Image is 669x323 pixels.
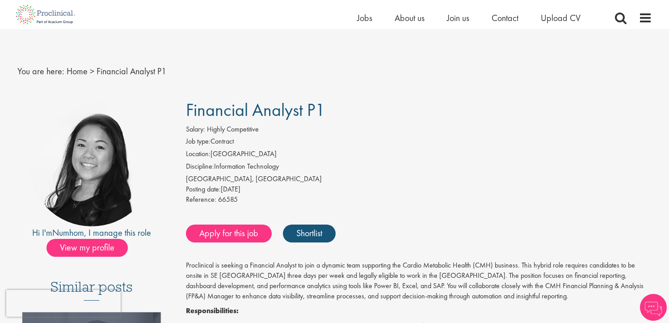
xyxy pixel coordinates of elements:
a: View my profile [46,241,137,252]
a: Numhom [52,227,84,238]
span: 66585 [218,195,238,204]
label: Location: [186,149,210,159]
img: imeage of recruiter Numhom Sudsok [29,100,155,226]
span: Financial Analyst P1 [97,65,166,77]
a: Join us [447,12,469,24]
div: [GEOGRAPHIC_DATA], [GEOGRAPHIC_DATA] [186,174,652,184]
a: breadcrumb link [67,65,88,77]
strong: Responsibilities: [186,306,239,315]
span: View my profile [46,239,128,257]
span: You are here: [17,65,64,77]
li: Contract [186,136,652,149]
li: Information Technology [186,161,652,174]
label: Discipline: [186,161,214,172]
a: Shortlist [283,225,336,242]
img: Chatbot [640,294,667,321]
a: Jobs [357,12,372,24]
a: Upload CV [541,12,581,24]
iframe: reCAPTCHA [6,290,121,317]
span: Highly Competitive [207,124,259,134]
span: > [90,65,94,77]
span: Posting date: [186,184,221,194]
label: Salary: [186,124,205,135]
a: About us [395,12,425,24]
div: [DATE] [186,184,652,195]
p: Proclinical is seeking a Financial Analyst to join a dynamic team supporting the Cardio Metabolic... [186,260,652,301]
li: [GEOGRAPHIC_DATA] [186,149,652,161]
label: Reference: [186,195,216,205]
label: Job type: [186,136,210,147]
span: Financial Analyst P1 [186,98,325,121]
a: Contact [492,12,518,24]
div: Hi I'm , I manage this role [17,226,166,239]
h3: Similar posts [50,279,133,301]
a: Apply for this job [186,225,272,242]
